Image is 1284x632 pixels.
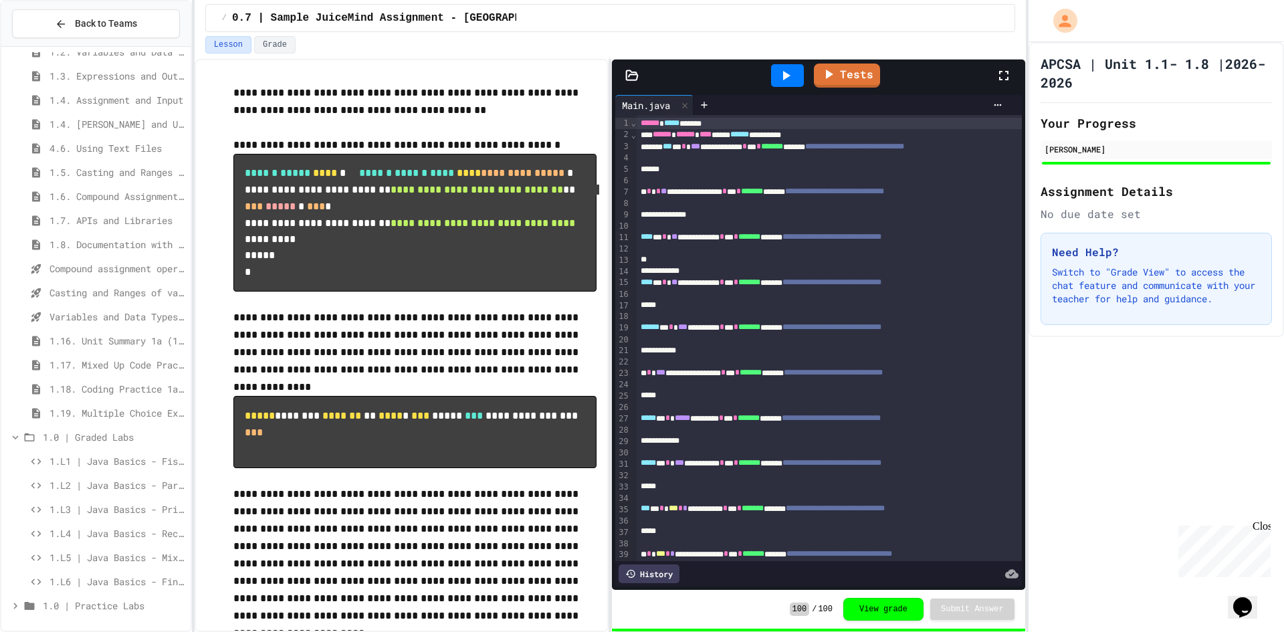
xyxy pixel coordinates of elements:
[615,95,693,115] div: Main.java
[49,213,185,227] span: 1.7. APIs and Libraries
[1045,143,1268,155] div: [PERSON_NAME]
[615,152,630,164] div: 4
[49,117,185,131] span: 1.4. [PERSON_NAME] and User Input
[12,9,180,38] button: Back to Teams
[615,379,630,391] div: 24
[615,368,630,379] div: 23
[619,564,679,583] div: History
[615,98,677,112] div: Main.java
[615,141,630,152] div: 3
[615,482,630,493] div: 33
[49,478,185,492] span: 1.L2 | Java Basics - Paragraphs Lab
[615,436,630,447] div: 29
[818,604,833,615] span: 100
[615,459,630,470] div: 31
[49,93,185,107] span: 1.4. Assignment and Input
[615,322,630,334] div: 19
[1228,578,1271,619] iframe: chat widget
[615,187,630,198] div: 7
[5,5,92,85] div: Chat with us now!Close
[615,504,630,516] div: 35
[615,300,630,312] div: 17
[49,286,185,300] span: Casting and Ranges of variables - Quiz
[615,334,630,346] div: 20
[1052,244,1261,260] h3: Need Help?
[615,527,630,538] div: 37
[843,598,924,621] button: View grade
[615,277,630,288] div: 15
[615,198,630,209] div: 8
[49,165,185,179] span: 1.5. Casting and Ranges of Values
[205,36,251,54] button: Lesson
[631,118,637,128] span: Fold line
[49,334,185,348] span: 1.16. Unit Summary 1a (1.1-1.6)
[615,356,630,368] div: 22
[615,164,630,175] div: 5
[615,413,630,425] div: 27
[49,502,185,516] span: 1.L3 | Java Basics - Printing Code Lab
[232,10,572,26] span: 0.7 | Sample JuiceMind Assignment - [GEOGRAPHIC_DATA]
[615,391,630,402] div: 25
[222,13,227,23] span: /
[631,130,637,140] span: Fold line
[49,358,185,372] span: 1.17. Mixed Up Code Practice 1.1-1.6
[615,289,630,300] div: 16
[615,209,630,221] div: 9
[615,232,630,243] div: 11
[49,574,185,589] span: 1.L6 | Java Basics - Final Calculator Lab
[615,345,630,356] div: 21
[49,189,185,203] span: 1.6. Compound Assignment Operators
[615,516,630,527] div: 36
[615,402,630,413] div: 26
[615,175,630,187] div: 6
[615,470,630,482] div: 32
[930,599,1014,620] button: Submit Answer
[75,17,137,31] span: Back to Teams
[615,255,630,266] div: 13
[49,550,185,564] span: 1.L5 | Java Basics - Mixed Number Lab
[49,69,185,83] span: 1.3. Expressions and Output [New]
[254,36,296,54] button: Grade
[615,561,630,572] div: 40
[615,425,630,436] div: 28
[615,118,630,129] div: 1
[49,45,185,59] span: 1.2. Variables and Data Types
[43,599,185,613] span: 1.0 | Practice Labs
[1041,182,1272,201] h2: Assignment Details
[49,454,185,468] span: 1.L1 | Java Basics - Fish Lab
[1041,114,1272,132] h2: Your Progress
[615,266,630,278] div: 14
[49,141,185,155] span: 4.6. Using Text Files
[941,604,1004,615] span: Submit Answer
[615,538,630,550] div: 38
[615,129,630,140] div: 2
[814,64,880,88] a: Tests
[49,237,185,251] span: 1.8. Documentation with Comments and Preconditions
[49,526,185,540] span: 1.L4 | Java Basics - Rectangle Lab
[49,406,185,420] span: 1.19. Multiple Choice Exercises for Unit 1a (1.1-1.6)
[43,430,185,444] span: 1.0 | Graded Labs
[1173,520,1271,577] iframe: chat widget
[615,447,630,459] div: 30
[49,310,185,324] span: Variables and Data Types - Quiz
[615,493,630,504] div: 34
[1041,54,1272,92] h1: APCSA | Unit 1.1- 1.8 |2026-2026
[615,221,630,232] div: 10
[49,261,185,276] span: Compound assignment operators - Quiz
[1041,206,1272,222] div: No due date set
[790,603,810,616] span: 100
[615,311,630,322] div: 18
[812,604,817,615] span: /
[49,382,185,396] span: 1.18. Coding Practice 1a (1.1-1.6)
[615,243,630,255] div: 12
[1052,266,1261,306] p: Switch to "Grade View" to access the chat feature and communicate with your teacher for help and ...
[615,549,630,560] div: 39
[1039,5,1081,36] div: My Account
